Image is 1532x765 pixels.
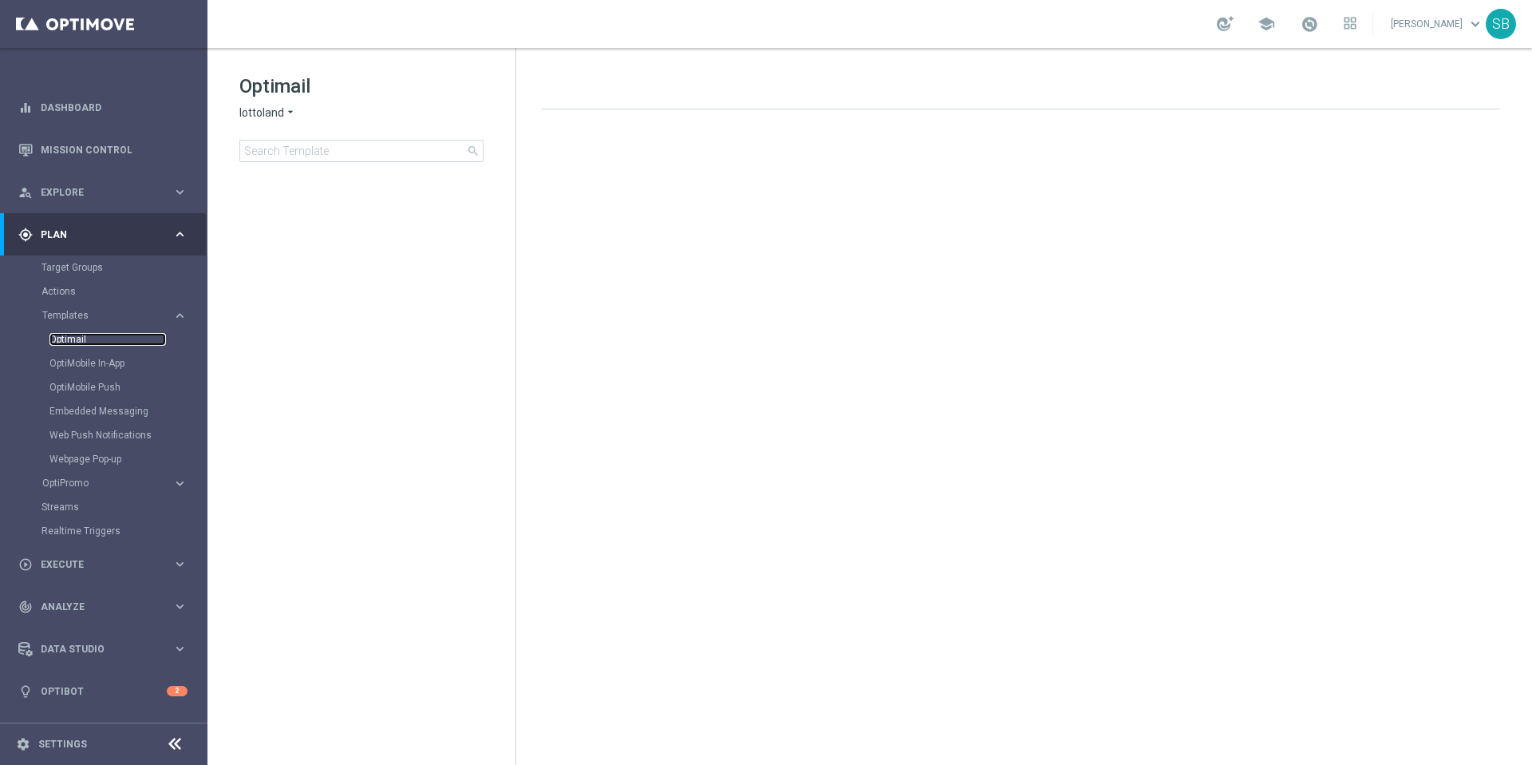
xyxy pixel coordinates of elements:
input: Search Template [239,140,484,162]
button: equalizer Dashboard [18,101,188,114]
i: keyboard_arrow_right [172,476,188,491]
a: Settings [38,739,87,749]
a: Dashboard [41,86,188,129]
a: Mission Control [41,129,188,171]
i: lightbulb [18,684,33,699]
a: Streams [41,501,166,513]
div: Explore [18,185,172,200]
span: Analyze [41,602,172,612]
button: gps_fixed Plan keyboard_arrow_right [18,228,188,241]
div: OptiPromo [41,471,206,495]
a: Webpage Pop-up [49,453,166,466]
div: Templates [41,303,206,471]
i: gps_fixed [18,228,33,242]
div: Actions [41,279,206,303]
div: Analyze [18,600,172,614]
a: [PERSON_NAME]keyboard_arrow_down [1389,12,1486,36]
a: Optibot [41,670,167,712]
a: Embedded Messaging [49,405,166,418]
span: search [467,145,480,157]
span: Plan [41,230,172,240]
div: Dashboard [18,86,188,129]
i: keyboard_arrow_right [172,227,188,242]
span: school [1258,15,1275,33]
div: Embedded Messaging [49,399,206,423]
div: Target Groups [41,256,206,279]
i: track_changes [18,600,33,614]
a: Realtime Triggers [41,525,166,537]
button: lightbulb Optibot 2 [18,685,188,698]
i: keyboard_arrow_right [172,308,188,323]
div: OptiMobile In-App [49,351,206,375]
i: keyboard_arrow_right [172,557,188,572]
button: lottoland arrow_drop_down [239,105,297,121]
a: Optimail [49,333,166,346]
div: Plan [18,228,172,242]
span: Data Studio [41,644,172,654]
a: OptiMobile In-App [49,357,166,370]
span: keyboard_arrow_down [1467,15,1484,33]
span: Templates [42,311,156,320]
h1: Optimail [239,73,484,99]
button: Mission Control [18,144,188,157]
i: equalizer [18,101,33,115]
span: Execute [41,560,172,569]
div: OptiMobile Push [49,375,206,399]
button: person_search Explore keyboard_arrow_right [18,186,188,199]
div: Templates [42,311,172,320]
div: 2 [167,686,188,696]
div: Optimail [49,327,206,351]
div: Execute [18,557,172,572]
span: Explore [41,188,172,197]
div: SB [1486,9,1516,39]
span: OptiPromo [42,478,156,488]
i: keyboard_arrow_right [172,641,188,656]
button: track_changes Analyze keyboard_arrow_right [18,601,188,613]
i: play_circle_outline [18,557,33,572]
a: Actions [41,285,166,298]
button: Templates keyboard_arrow_right [41,309,188,322]
button: OptiPromo keyboard_arrow_right [41,477,188,490]
div: Streams [41,495,206,519]
div: Data Studio [18,642,172,656]
a: Target Groups [41,261,166,274]
i: keyboard_arrow_right [172,599,188,614]
div: Realtime Triggers [41,519,206,543]
i: arrow_drop_down [284,105,297,121]
i: person_search [18,185,33,200]
i: keyboard_arrow_right [172,184,188,200]
i: settings [16,737,30,751]
div: Optibot [18,670,188,712]
div: Webpage Pop-up [49,447,206,471]
a: Web Push Notifications [49,429,166,442]
div: Web Push Notifications [49,423,206,447]
button: play_circle_outline Execute keyboard_arrow_right [18,558,188,571]
button: Data Studio keyboard_arrow_right [18,643,188,656]
span: lottoland [239,105,284,121]
a: OptiMobile Push [49,381,166,394]
div: OptiPromo [42,478,172,488]
div: Mission Control [18,129,188,171]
